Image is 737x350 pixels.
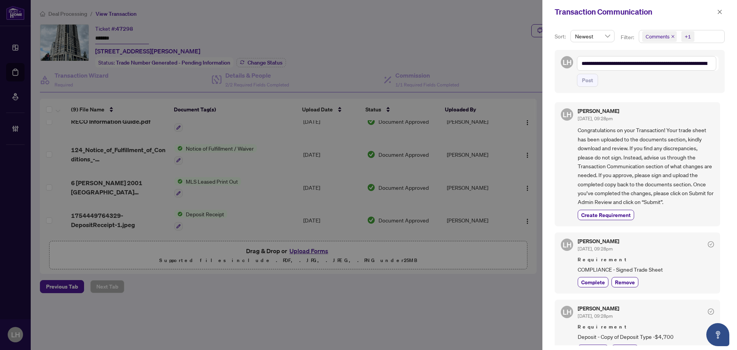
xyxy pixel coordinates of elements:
[717,9,722,15] span: close
[708,309,714,315] span: check-circle
[615,278,635,286] span: Remove
[555,6,715,18] div: Transaction Communication
[578,306,619,311] h5: [PERSON_NAME]
[646,33,669,40] span: Comments
[578,239,619,244] h5: [PERSON_NAME]
[578,210,634,220] button: Create Requirement
[671,35,675,38] span: close
[555,32,567,41] p: Sort:
[578,277,608,287] button: Complete
[578,246,613,252] span: [DATE], 09:28pm
[621,33,635,41] p: Filter:
[581,278,605,286] span: Complete
[563,239,572,250] span: LH
[578,313,613,319] span: [DATE], 09:28pm
[578,126,714,206] span: Congratulations on your Transaction! Your trade sheet has been uploaded to the documents section,...
[563,57,572,68] span: LH
[642,31,677,42] span: Comments
[611,277,638,287] button: Remove
[577,74,598,87] button: Post
[578,323,714,331] span: Requirement
[578,265,714,274] span: COMPLIANCE - Signed Trade Sheet
[578,108,619,114] h5: [PERSON_NAME]
[706,323,729,346] button: Open asap
[575,30,610,42] span: Newest
[708,241,714,247] span: check-circle
[578,256,714,264] span: Requirement
[581,211,631,219] span: Create Requirement
[563,307,572,317] span: LH
[578,116,613,121] span: [DATE], 09:28pm
[685,33,691,40] div: +1
[578,332,714,341] span: Deposit - Copy of Deposit Type -$4,700
[563,109,572,120] span: LH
